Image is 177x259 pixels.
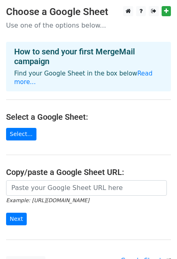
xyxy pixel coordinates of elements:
[6,6,171,18] h3: Choose a Google Sheet
[6,180,167,196] input: Paste your Google Sheet URL here
[6,128,36,140] a: Select...
[6,21,171,30] p: Use one of the options below...
[14,69,163,86] p: Find your Google Sheet in the box below
[14,70,153,86] a: Read more...
[6,197,89,203] small: Example: [URL][DOMAIN_NAME]
[6,112,171,122] h4: Select a Google Sheet:
[14,47,163,66] h4: How to send your first MergeMail campaign
[6,213,27,225] input: Next
[6,167,171,177] h4: Copy/paste a Google Sheet URL:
